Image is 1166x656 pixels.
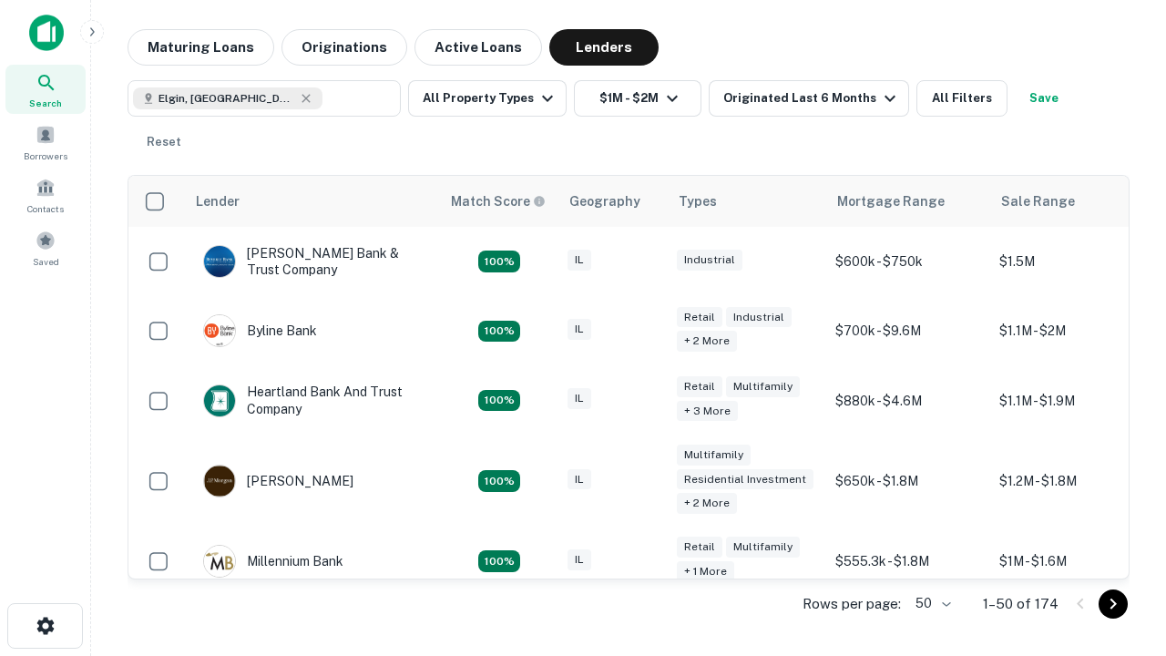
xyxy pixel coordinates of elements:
[668,176,826,227] th: Types
[204,315,235,346] img: picture
[478,390,520,412] div: Matching Properties: 20, hasApolloMatch: undefined
[677,250,742,271] div: Industrial
[723,87,901,109] div: Originated Last 6 Months
[837,190,945,212] div: Mortgage Range
[990,436,1154,528] td: $1.2M - $1.8M
[677,493,737,514] div: + 2 more
[677,445,751,466] div: Multifamily
[203,384,422,416] div: Heartland Bank And Trust Company
[5,170,86,220] a: Contacts
[568,469,591,490] div: IL
[916,80,1007,117] button: All Filters
[203,465,353,497] div: [PERSON_NAME]
[826,365,990,435] td: $880k - $4.6M
[478,321,520,343] div: Matching Properties: 18, hasApolloMatch: undefined
[568,319,591,340] div: IL
[677,401,738,422] div: + 3 more
[196,190,240,212] div: Lender
[203,314,317,347] div: Byline Bank
[803,593,901,615] p: Rows per page:
[478,550,520,572] div: Matching Properties: 16, hasApolloMatch: undefined
[5,118,86,167] a: Borrowers
[5,65,86,114] a: Search
[990,527,1154,596] td: $1M - $1.6M
[990,296,1154,365] td: $1.1M - $2M
[826,227,990,296] td: $600k - $750k
[826,527,990,596] td: $555.3k - $1.8M
[983,593,1059,615] p: 1–50 of 174
[679,190,717,212] div: Types
[568,549,591,570] div: IL
[451,191,542,211] h6: Match Score
[908,590,954,617] div: 50
[677,331,737,352] div: + 2 more
[478,470,520,492] div: Matching Properties: 24, hasApolloMatch: undefined
[281,29,407,66] button: Originations
[204,466,235,497] img: picture
[478,251,520,272] div: Matching Properties: 28, hasApolloMatch: undefined
[569,190,640,212] div: Geography
[185,176,440,227] th: Lender
[440,176,558,227] th: Capitalize uses an advanced AI algorithm to match your search with the best lender. The match sco...
[128,29,274,66] button: Maturing Loans
[204,546,235,577] img: picture
[203,245,422,278] div: [PERSON_NAME] Bank & Trust Company
[29,15,64,51] img: capitalize-icon.png
[5,223,86,272] a: Saved
[574,80,701,117] button: $1M - $2M
[1075,510,1166,598] iframe: Chat Widget
[709,80,909,117] button: Originated Last 6 Months
[33,254,59,269] span: Saved
[27,201,64,216] span: Contacts
[677,561,734,582] div: + 1 more
[990,227,1154,296] td: $1.5M
[549,29,659,66] button: Lenders
[204,246,235,277] img: picture
[1099,589,1128,619] button: Go to next page
[726,376,800,397] div: Multifamily
[726,537,800,558] div: Multifamily
[1001,190,1075,212] div: Sale Range
[826,176,990,227] th: Mortgage Range
[204,385,235,416] img: picture
[677,469,813,490] div: Residential Investment
[677,307,722,328] div: Retail
[568,250,591,271] div: IL
[451,191,546,211] div: Capitalize uses an advanced AI algorithm to match your search with the best lender. The match sco...
[29,96,62,110] span: Search
[203,545,343,578] div: Millennium Bank
[408,80,567,117] button: All Property Types
[135,124,193,160] button: Reset
[726,307,792,328] div: Industrial
[826,436,990,528] td: $650k - $1.8M
[990,365,1154,435] td: $1.1M - $1.9M
[677,537,722,558] div: Retail
[826,296,990,365] td: $700k - $9.6M
[1015,80,1073,117] button: Save your search to get updates of matches that match your search criteria.
[159,90,295,107] span: Elgin, [GEOGRAPHIC_DATA], [GEOGRAPHIC_DATA]
[414,29,542,66] button: Active Loans
[568,388,591,409] div: IL
[24,149,67,163] span: Borrowers
[677,376,722,397] div: Retail
[558,176,668,227] th: Geography
[990,176,1154,227] th: Sale Range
